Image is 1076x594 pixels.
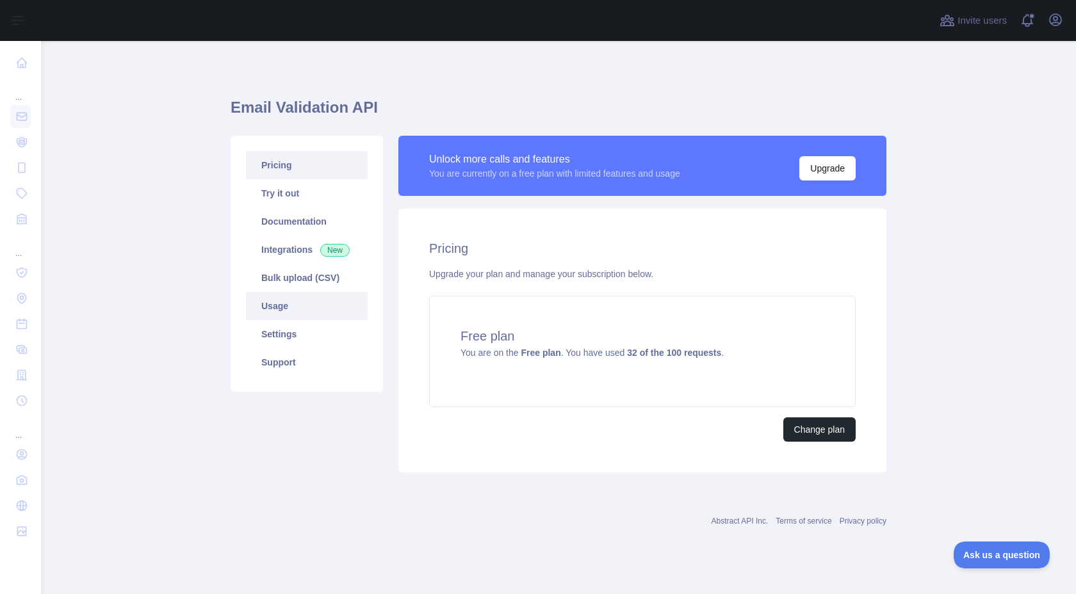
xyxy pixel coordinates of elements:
[246,207,368,236] a: Documentation
[461,348,724,358] span: You are on the . You have used .
[10,77,31,102] div: ...
[231,97,886,128] h1: Email Validation API
[10,415,31,440] div: ...
[246,264,368,292] a: Bulk upload (CSV)
[958,13,1007,28] span: Invite users
[246,179,368,207] a: Try it out
[429,152,680,167] div: Unlock more calls and features
[799,156,856,181] button: Upgrade
[10,233,31,259] div: ...
[320,244,350,257] span: New
[246,236,368,264] a: Integrations New
[776,517,831,526] a: Terms of service
[461,327,824,345] h4: Free plan
[627,348,721,358] strong: 32 of the 100 requests
[246,348,368,376] a: Support
[840,517,886,526] a: Privacy policy
[246,151,368,179] a: Pricing
[429,239,856,257] h2: Pricing
[937,10,1009,31] button: Invite users
[429,268,856,280] div: Upgrade your plan and manage your subscription below.
[521,348,560,358] strong: Free plan
[712,517,769,526] a: Abstract API Inc.
[783,417,856,442] button: Change plan
[954,542,1050,568] iframe: Toggle Customer Support
[429,167,680,180] div: You are currently on a free plan with limited features and usage
[246,292,368,320] a: Usage
[246,320,368,348] a: Settings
